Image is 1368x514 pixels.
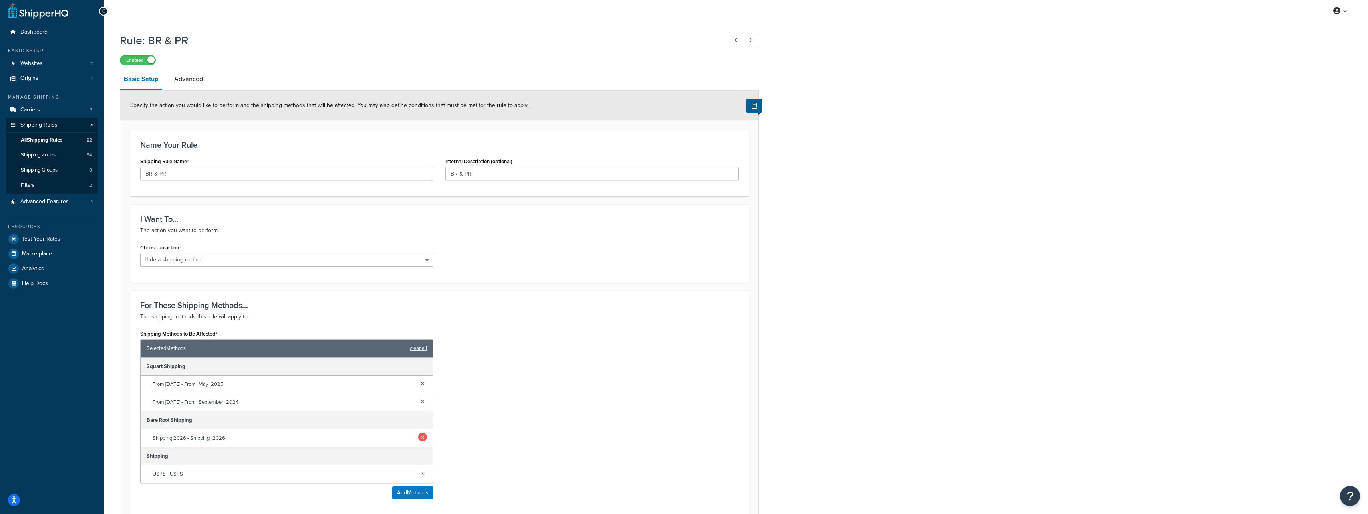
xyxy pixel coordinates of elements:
div: Resources [6,223,98,230]
span: Advanced Features [20,198,69,205]
li: Advanced Features [6,194,98,209]
a: Shipping Groups8 [6,163,98,178]
span: Test Your Rates [22,236,60,243]
a: Carriers3 [6,103,98,117]
button: Show Help Docs [746,99,762,113]
span: Help Docs [22,280,48,287]
a: Previous Record [729,34,745,47]
span: 1 [91,198,93,205]
li: Shipping Rules [6,118,98,194]
span: Filters [21,182,34,189]
button: AddMethods [392,486,433,499]
a: Shipping Rules [6,118,98,132]
span: 22 [87,137,92,144]
a: Test Your Rates [6,232,98,246]
h3: Name Your Rule [140,140,739,149]
a: Help Docs [6,276,98,291]
h3: For These Shipping Methods... [140,301,739,310]
span: 8 [89,167,92,174]
span: All Shipping Rules [21,137,62,144]
a: Basic Setup [120,69,162,90]
span: Websites [20,60,43,67]
span: Shipping 2026 - Shipping_2026 [153,433,414,444]
a: Marketplace [6,247,98,261]
a: clear all [410,343,427,354]
label: Shipping Methods to Be Affected [140,331,218,337]
span: Selected Methods [147,343,406,354]
span: Shipping Zones [21,152,56,158]
span: 2 [89,182,92,189]
li: Websites [6,56,98,71]
label: Enabled [120,55,155,65]
a: Origins1 [6,71,98,86]
span: Marketplace [22,251,52,257]
span: Shipping Rules [20,122,58,128]
span: 84 [87,152,92,158]
span: From [DATE] - From_May_2025 [153,379,414,390]
li: Shipping Zones [6,148,98,162]
a: Websites1 [6,56,98,71]
label: Shipping Rule Name [140,158,189,165]
a: Advanced Features1 [6,194,98,209]
li: Filters [6,178,98,193]
a: AllShipping Rules22 [6,133,98,148]
a: Advanced [170,69,207,89]
p: The action you want to perform. [140,226,739,235]
span: Shipping Groups [21,167,58,174]
span: 1 [91,75,93,82]
span: Specify the action you would like to perform and the shipping methods that will be affected. You ... [130,101,528,109]
div: 2quart Shipping [141,358,433,376]
label: Choose an action [140,245,181,251]
div: Bare Root Shipping [141,411,433,429]
label: Internal Description (optional) [445,158,512,164]
li: Shipping Groups [6,163,98,178]
span: Dashboard [20,29,48,36]
span: Analytics [22,265,44,272]
h1: Rule: BR & PR [120,33,714,48]
span: Origins [20,75,38,82]
div: Shipping [141,447,433,465]
p: The shipping methods this rule will apply to. [140,312,739,322]
span: USPS - USPS [153,469,414,480]
button: Open Resource Center [1340,486,1360,506]
div: Basic Setup [6,47,98,54]
a: Shipping Zones84 [6,148,98,162]
span: 1 [91,60,93,67]
span: Carriers [20,107,40,113]
h3: I Want To... [140,215,739,223]
li: Origins [6,71,98,86]
a: Analytics [6,261,98,276]
a: Dashboard [6,25,98,40]
span: 3 [90,107,93,113]
div: Manage Shipping [6,94,98,101]
a: Next Record [744,34,759,47]
li: Carriers [6,103,98,117]
span: From [DATE] - From_September_2024 [153,397,414,408]
a: Filters2 [6,178,98,193]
